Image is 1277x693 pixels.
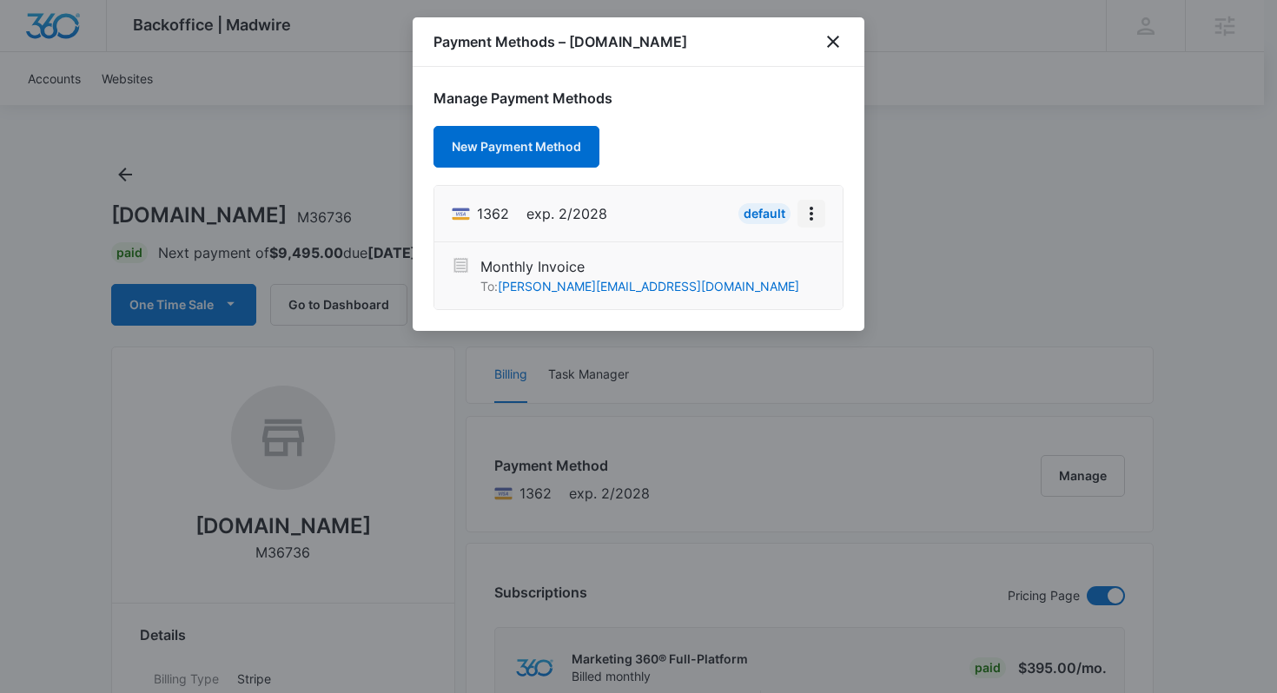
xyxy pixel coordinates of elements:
[480,256,799,277] p: Monthly Invoice
[477,203,509,224] span: Visa ending with
[738,203,791,224] div: Default
[433,88,844,109] h1: Manage Payment Methods
[498,279,799,294] a: [PERSON_NAME][EMAIL_ADDRESS][DOMAIN_NAME]
[433,126,599,168] button: New Payment Method
[797,200,825,228] button: View More
[433,31,687,52] h1: Payment Methods – [DOMAIN_NAME]
[526,203,607,224] span: exp. 2/2028
[823,31,844,52] button: close
[480,277,799,295] p: To:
